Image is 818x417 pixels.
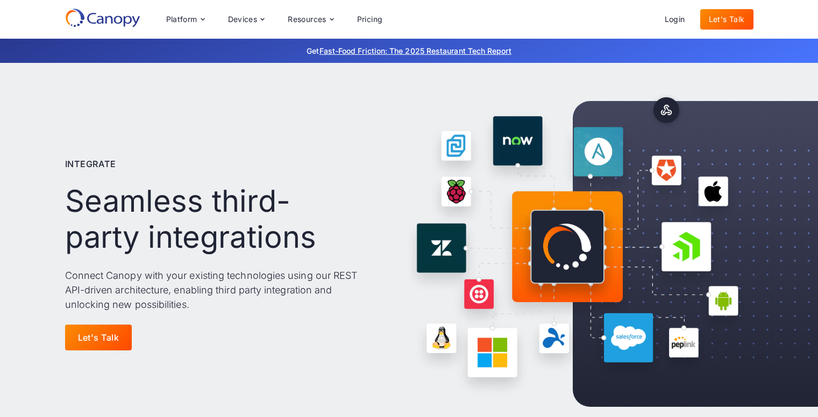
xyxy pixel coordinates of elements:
[65,268,361,312] p: Connect Canopy with your existing technologies using our REST API-driven architecture, enabling t...
[146,45,673,56] p: Get
[279,9,342,30] div: Resources
[158,9,213,30] div: Platform
[656,9,694,30] a: Login
[65,157,116,170] p: Integrate
[348,9,392,30] a: Pricing
[319,46,511,55] a: Fast-Food Friction: The 2025 Restaurant Tech Report
[219,9,273,30] div: Devices
[65,325,132,350] a: Let's Talk
[166,16,197,23] div: Platform
[700,9,753,30] a: Let's Talk
[65,183,361,255] h1: Seamless third-party integrations
[228,16,258,23] div: Devices
[288,16,326,23] div: Resources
